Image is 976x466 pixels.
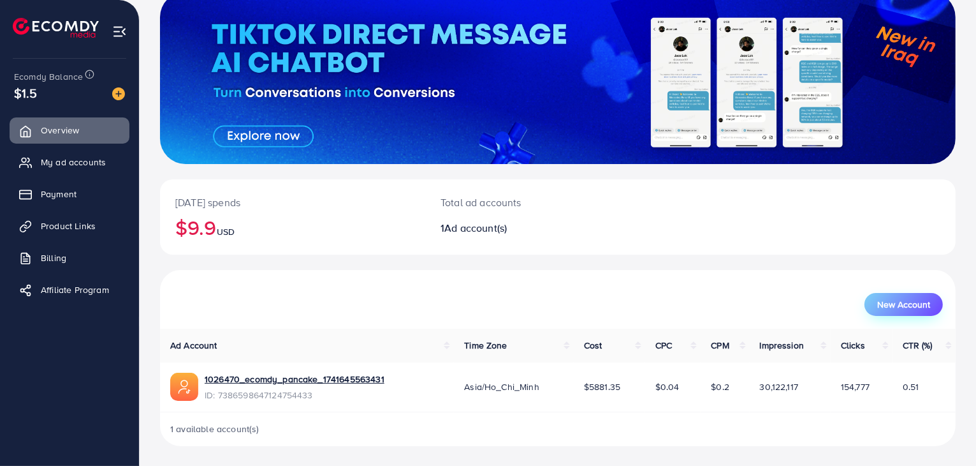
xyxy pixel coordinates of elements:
span: $0.2 [711,380,729,393]
span: Overview [41,124,79,137]
span: Asia/Ho_Chi_Minh [464,380,539,393]
span: ID: 7386598647124754433 [205,389,384,402]
span: 0.51 [903,380,919,393]
a: Overview [10,117,129,143]
span: Product Links [41,220,96,232]
span: New Account [877,300,930,309]
a: Payment [10,181,129,207]
h2: $9.9 [175,215,410,239]
p: Total ad accounts [441,195,609,210]
a: 1026470_ecomdy_pancake_1741645563431 [205,373,384,386]
span: CPC [655,339,672,352]
span: $0.04 [655,380,680,393]
span: Ad account(s) [444,221,507,235]
span: CTR (%) [903,339,933,352]
span: 154,777 [841,380,870,393]
span: Impression [760,339,805,352]
span: CPM [711,339,729,352]
span: $5881.35 [584,380,620,393]
span: Ecomdy Balance [14,70,83,83]
span: Billing [41,252,66,264]
span: USD [217,225,235,238]
span: Payment [41,188,76,200]
img: image [112,87,125,100]
p: [DATE] spends [175,195,410,210]
span: $1.5 [14,84,38,102]
img: logo [13,18,99,38]
span: Cost [584,339,602,352]
span: Affiliate Program [41,283,109,296]
img: menu [112,24,127,39]
span: Clicks [841,339,865,352]
a: Billing [10,245,129,271]
img: ic-ads-acc.e4c84228.svg [170,373,198,401]
h2: 1 [441,222,609,234]
a: My ad accounts [10,149,129,175]
span: 1 available account(s) [170,423,259,435]
a: Product Links [10,213,129,239]
iframe: Chat [922,409,966,456]
span: My ad accounts [41,156,106,169]
span: Time Zone [464,339,507,352]
button: New Account [864,293,943,316]
span: Ad Account [170,339,217,352]
a: Affiliate Program [10,277,129,303]
span: 30,122,117 [760,380,799,393]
